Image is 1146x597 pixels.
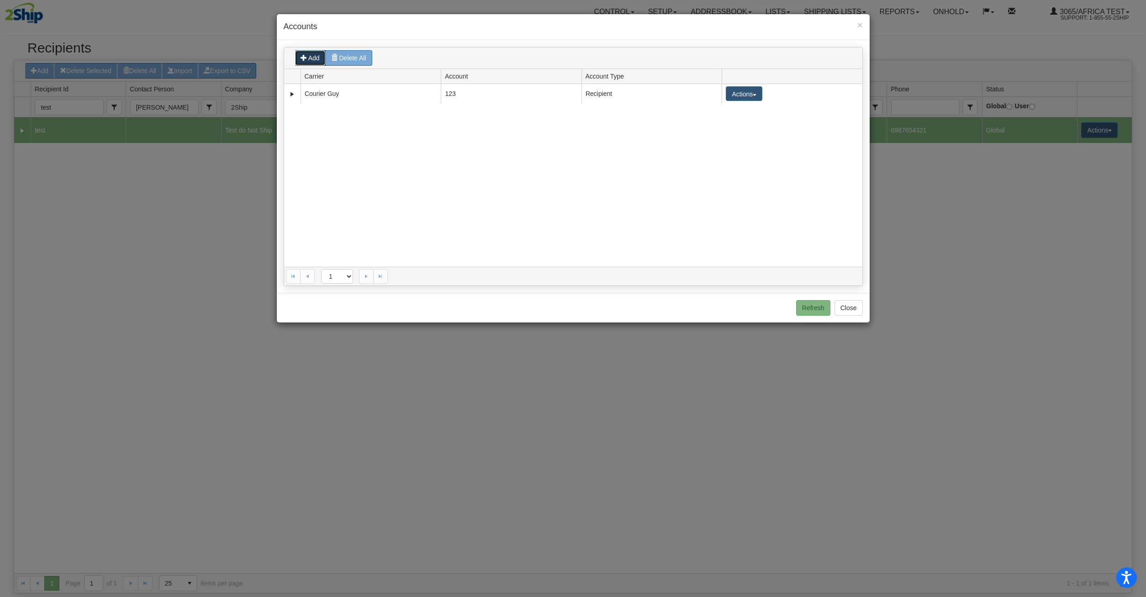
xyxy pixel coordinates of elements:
[726,86,762,101] button: Actions
[339,54,366,62] span: Delete All
[325,50,372,66] button: Delete All
[308,54,320,62] span: Add
[301,84,441,104] td: Courier Guy
[305,72,324,81] span: Carrier
[441,84,581,104] td: 123
[288,90,297,99] a: Expand
[857,20,862,30] button: Close
[284,21,863,33] h4: Accounts
[445,72,468,81] span: Account
[796,300,830,316] button: Refresh
[284,48,862,69] div: grid toolbar
[834,300,863,316] button: Close
[586,72,624,81] span: Account Type
[581,84,722,104] td: Recipient
[295,50,326,66] button: Add
[857,20,862,30] span: ×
